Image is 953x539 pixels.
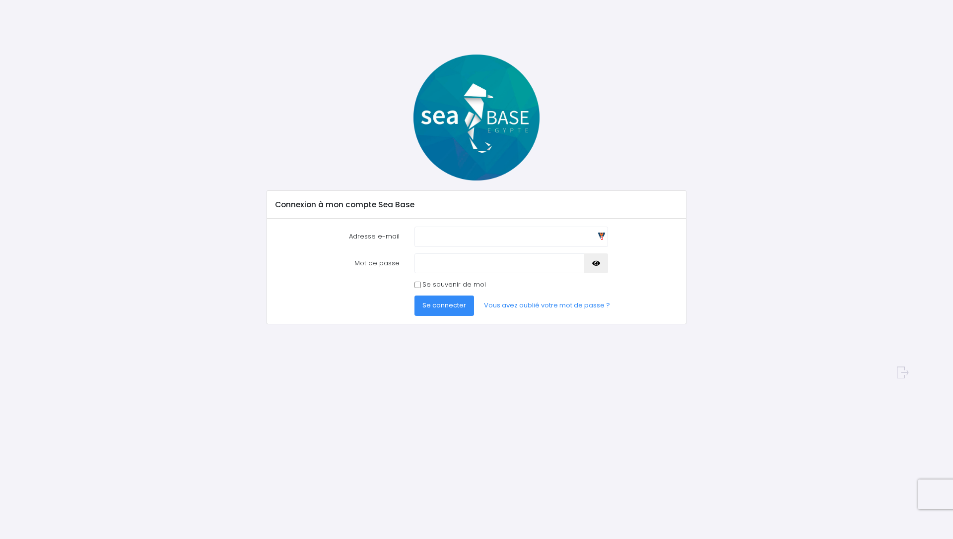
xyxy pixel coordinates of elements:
button: Se connecter [414,296,474,315]
label: Mot de passe [268,253,407,273]
label: Se souvenir de moi [422,280,486,290]
a: Vous avez oublié votre mot de passe ? [476,296,618,315]
label: Adresse e-mail [268,227,407,246]
div: Connexion à mon compte Sea Base [267,191,685,219]
span: Se connecter [422,300,466,310]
